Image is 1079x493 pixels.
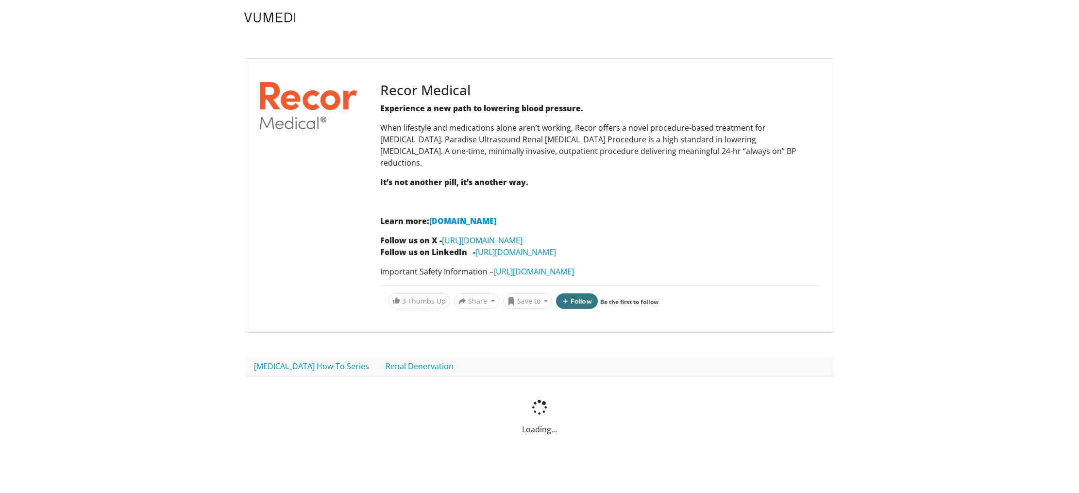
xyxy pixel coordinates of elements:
a: Renal Denervation [377,356,462,376]
button: Save to [503,293,553,309]
a: Be the first to follow [600,298,658,306]
strong: Experience a new path to lowering blood pressure. [380,103,583,114]
a: [URL][DOMAIN_NAME] [442,235,523,246]
strong: It’s not another pill, it’s another way. [380,177,528,187]
a: 3 Thumbs Up [388,293,450,308]
button: Share [454,293,499,309]
button: Follow [556,293,598,309]
span: 3 [402,296,406,306]
p: Important Safety Information – [380,266,819,277]
h3: Recor Medical [380,82,819,99]
strong: Learn more: [380,216,429,226]
a: [URL][DOMAIN_NAME] [493,266,574,277]
span: When lifestyle and medications alone aren’t working, Recor offers a novel procedure-based treatme... [380,122,796,168]
p: Loading... [246,424,833,435]
a: [DOMAIN_NAME] [429,216,496,226]
strong: Follow us on LinkedIn - [380,247,475,257]
a: [MEDICAL_DATA] How-To Series [246,356,377,376]
img: VuMedi Logo [244,13,296,22]
strong: Follow us on X - [380,235,442,246]
a: [URL][DOMAIN_NAME] [475,247,556,257]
